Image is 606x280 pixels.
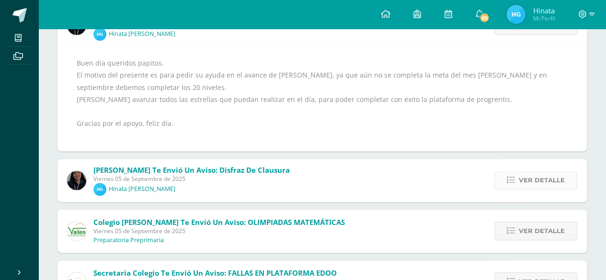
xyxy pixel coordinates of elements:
p: Preparatoria Preprimaria [93,236,164,244]
span: Viernes 05 de Septiembre de 2025 [93,227,345,235]
span: Ver detalle [519,171,565,189]
img: 2952f24184c3adabd98dc3a05c1f2a9e.png [93,28,106,41]
div: Buen día queridos papitos. El motivo del presente es para pedir su ayuda en el avance de [PERSON_... [77,57,568,141]
span: [PERSON_NAME] te envió un aviso: Disfraz de clausura [93,165,290,175]
p: Hinata [PERSON_NAME] [109,185,175,193]
span: 65 [479,12,490,23]
span: Colegio [PERSON_NAME] te envió un aviso: OLIMPIADAS MATEMÁTICAS [93,217,345,227]
img: bc79a7f01ac6747297c8a492b00bb11c.png [506,5,526,24]
img: cac983e7bfdc8fb1f4cdcac9deb20ca8.png [67,171,86,190]
img: 94564fe4cf850d796e68e37240ca284b.png [67,222,86,241]
img: 2952f24184c3adabd98dc3a05c1f2a9e.png [93,183,106,196]
p: Hinata [PERSON_NAME] [109,30,175,38]
span: Mi Perfil [533,14,555,22]
span: Viernes 05 de Septiembre de 2025 [93,175,290,183]
span: Secretaria Colegio te envió un aviso: FALLAS EN PLATAFORMA EDOO [93,268,337,278]
span: Hinata [533,6,555,15]
span: Ver detalle [519,222,565,240]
